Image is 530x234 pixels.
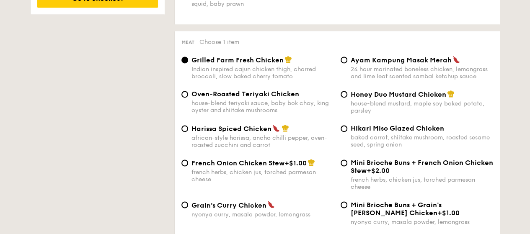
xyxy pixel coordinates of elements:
[351,201,442,216] span: Mini Brioche Buns + Grain's [PERSON_NAME] Chicken
[284,159,307,167] span: +$1.00
[284,56,292,63] img: icon-chef-hat.a58ddaea.svg
[272,124,280,132] img: icon-spicy.37a8142b.svg
[308,159,315,166] img: icon-chef-hat.a58ddaea.svg
[191,56,284,64] span: Grilled Farm Fresh Chicken
[341,91,347,98] input: Honey Duo Mustard Chickenhouse-blend mustard, maple soy baked potato, parsley
[351,176,493,190] div: french herbs, chicken jus, torched parmesan cheese
[452,56,460,63] img: icon-spicy.37a8142b.svg
[181,159,188,166] input: French Onion Chicken Stew+$1.00french herbs, chicken jus, torched parmesan cheese
[282,124,289,132] img: icon-chef-hat.a58ddaea.svg
[351,66,493,80] div: 24 hour marinated boneless chicken, lemongrass and lime leaf scented sambal ketchup sauce
[181,125,188,132] input: Harissa Spiced Chickenafrican-style harissa, ancho chilli pepper, oven-roasted zucchini and carrot
[351,159,493,175] span: Mini Brioche Buns + French Onion Chicken Stew
[191,211,334,218] div: nyonya curry, masala powder, lemongrass
[191,169,334,183] div: french herbs, chicken jus, torched parmesan cheese
[181,201,188,208] input: Grain's Curry Chickennyonya curry, masala powder, lemongrass
[191,66,334,80] div: Indian inspired cajun chicken thigh, charred broccoli, slow baked cherry tomato
[341,201,347,208] input: Mini Brioche Buns + Grain's [PERSON_NAME] Chicken+$1.00nyonya curry, masala powder, lemongrass
[341,159,347,166] input: Mini Brioche Buns + French Onion Chicken Stew+$2.00french herbs, chicken jus, torched parmesan ch...
[351,90,446,98] span: Honey Duo Mustard Chicken
[181,91,188,98] input: Oven-Roasted Teriyaki Chickenhouse-blend teriyaki sauce, baby bok choy, king oyster and shiitake ...
[447,90,455,98] img: icon-chef-hat.a58ddaea.svg
[191,90,299,98] span: Oven-Roasted Teriyaki Chicken
[341,125,347,132] input: Hikari Miso Glazed Chickenbaked carrot, shiitake mushroom, roasted sesame seed, spring onion
[341,57,347,63] input: Ayam Kampung Masak Merah24 hour marinated boneless chicken, lemongrass and lime leaf scented samb...
[437,208,460,216] span: +$1.00
[351,56,452,64] span: Ayam Kampung Masak Merah
[351,100,493,114] div: house-blend mustard, maple soy baked potato, parsley
[181,39,194,45] span: Meat
[351,134,493,148] div: baked carrot, shiitake mushroom, roasted sesame seed, spring onion
[199,39,239,46] span: Choose 1 item
[191,201,266,209] span: Grain's Curry Chicken
[351,218,493,225] div: nyonya curry, masala powder, lemongrass
[181,57,188,63] input: Grilled Farm Fresh ChickenIndian inspired cajun chicken thigh, charred broccoli, slow baked cherr...
[191,159,284,167] span: French Onion Chicken Stew
[191,134,334,149] div: african-style harissa, ancho chilli pepper, oven-roasted zucchini and carrot
[191,100,334,114] div: house-blend teriyaki sauce, baby bok choy, king oyster and shiitake mushrooms
[367,167,390,175] span: +$2.00
[267,201,275,208] img: icon-spicy.37a8142b.svg
[351,124,444,132] span: Hikari Miso Glazed Chicken
[191,125,271,133] span: Harissa Spiced Chicken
